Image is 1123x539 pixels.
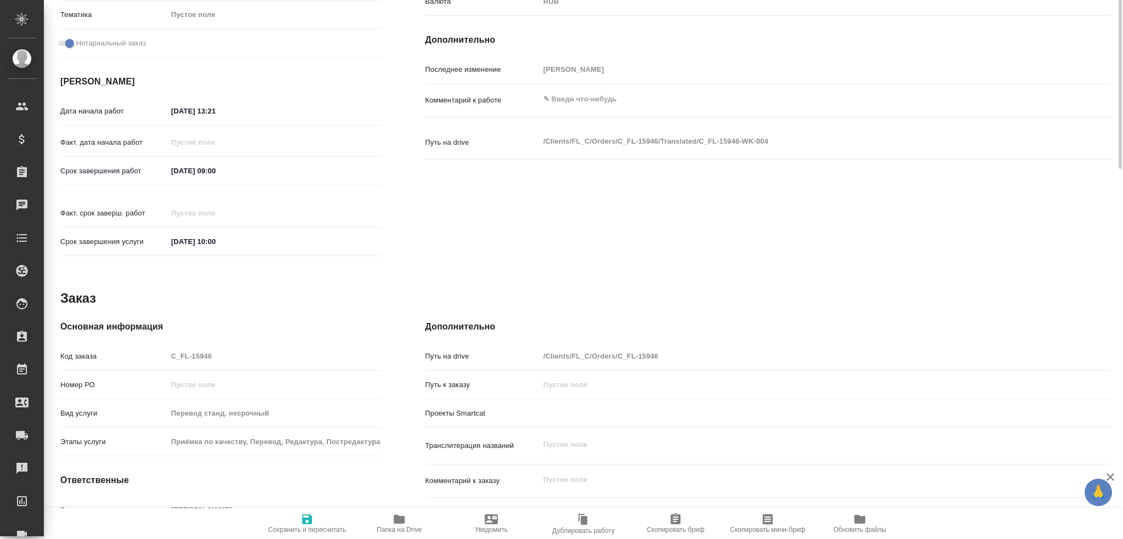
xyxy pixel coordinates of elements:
[60,320,381,333] h4: Основная информация
[730,526,805,534] span: Скопировать мини-бриф
[425,64,539,75] p: Последнее изменение
[60,208,167,219] p: Факт. срок заверш. работ
[833,526,887,534] span: Обновить файлы
[60,137,167,148] p: Факт. дата начала работ
[76,38,146,49] span: Нотариальный заказ
[537,508,629,539] button: Дублировать работу
[475,526,508,534] span: Уведомить
[1085,479,1112,506] button: 🙏
[377,526,422,534] span: Папка на Drive
[425,475,539,486] p: Комментарий к заказу
[646,526,704,534] span: Скопировать бриф
[167,134,263,150] input: Пустое поле
[60,436,167,447] p: Этапы услуги
[353,508,445,539] button: Папка на Drive
[167,502,381,518] input: Пустое поле
[540,132,1054,151] textarea: /Clients/FL_C/Orders/C_FL-15946/Translated/C_FL-15946-WK-004
[167,405,381,421] input: Пустое поле
[540,61,1054,77] input: Пустое поле
[60,9,167,20] p: Тематика
[540,348,1054,364] input: Пустое поле
[167,348,381,364] input: Пустое поле
[814,508,906,539] button: Обновить файлы
[167,434,381,450] input: Пустое поле
[60,504,167,515] p: Клиентские менеджеры
[552,527,615,535] span: Дублировать работу
[60,166,167,177] p: Срок завершения работ
[268,526,346,534] span: Сохранить и пересчитать
[60,106,167,117] p: Дата начала работ
[60,75,381,88] h4: [PERSON_NAME]
[171,9,368,20] div: Пустое поле
[167,103,263,119] input: ✎ Введи что-нибудь
[261,508,353,539] button: Сохранить и пересчитать
[425,33,1111,47] h4: Дополнительно
[425,320,1111,333] h4: Дополнительно
[60,236,167,247] p: Срок завершения услуги
[722,508,814,539] button: Скопировать мини-бриф
[425,137,539,148] p: Путь на drive
[425,95,539,106] p: Комментарий к работе
[425,379,539,390] p: Путь к заказу
[167,5,381,24] div: Пустое поле
[167,234,263,249] input: ✎ Введи что-нибудь
[445,508,537,539] button: Уведомить
[60,408,167,419] p: Вид услуги
[425,440,539,451] p: Транслитерация названий
[1089,481,1108,504] span: 🙏
[167,377,381,393] input: Пустое поле
[60,474,381,487] h4: Ответственные
[425,408,539,419] p: Проекты Smartcat
[60,290,96,307] h2: Заказ
[425,351,539,362] p: Путь на drive
[167,163,263,179] input: ✎ Введи что-нибудь
[60,351,167,362] p: Код заказа
[167,205,263,221] input: Пустое поле
[60,379,167,390] p: Номер РО
[629,508,722,539] button: Скопировать бриф
[540,377,1054,393] input: Пустое поле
